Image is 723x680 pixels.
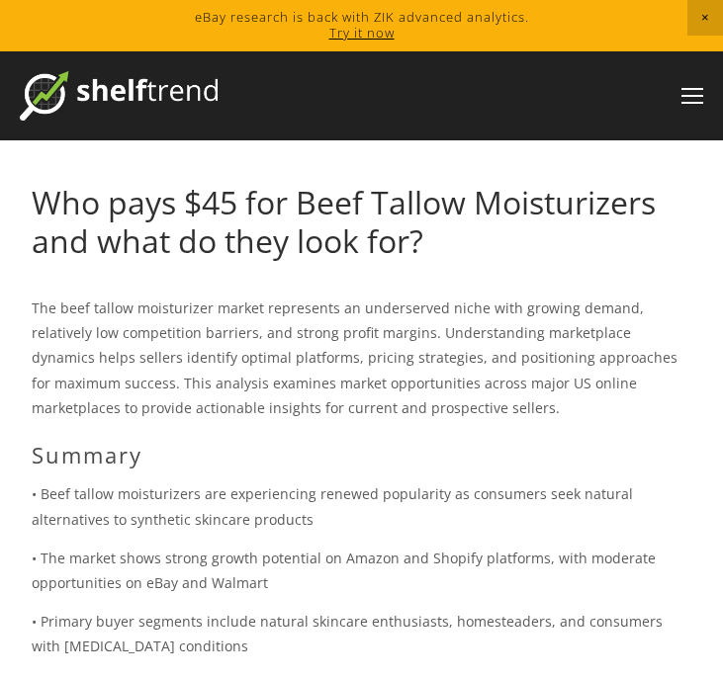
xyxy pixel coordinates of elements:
[32,296,691,420] p: The beef tallow moisturizer market represents an underserved niche with growing demand, relativel...
[32,442,691,467] h2: Summary
[32,609,691,658] p: • Primary buyer segments include natural skincare enthusiasts, homesteaders, and consumers with [...
[32,546,691,595] p: • The market shows strong growth potential on Amazon and Shopify platforms, with moderate opportu...
[32,481,691,531] p: • Beef tallow moisturizers are experiencing renewed popularity as consumers seek natural alternat...
[20,71,218,121] img: ShelfTrend
[329,24,395,42] a: Try it now
[32,181,656,261] a: Who pays $45 for Beef Tallow Moisturizers and what do they look for?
